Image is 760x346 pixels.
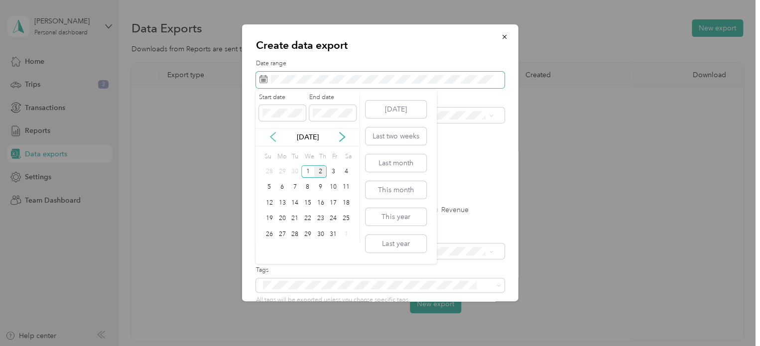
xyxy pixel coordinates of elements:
div: Tu [290,150,299,164]
button: This month [366,181,426,199]
div: 6 [276,181,289,194]
div: 23 [314,213,327,225]
p: All tags will be exported unless you choose specific tags. [256,296,505,305]
div: 5 [263,181,276,194]
div: 1 [340,228,353,240]
label: Date range [256,59,505,68]
div: We [303,150,314,164]
iframe: Everlance-gr Chat Button Frame [704,290,760,346]
p: Create data export [256,38,505,52]
div: 30 [288,165,301,178]
div: 28 [288,228,301,240]
div: 10 [327,181,340,194]
div: Th [317,150,327,164]
div: 31 [327,228,340,240]
button: [DATE] [366,101,426,118]
button: This year [366,208,426,226]
div: 28 [263,165,276,178]
div: 11 [340,181,353,194]
label: Revenue [431,207,469,214]
div: 17 [327,197,340,209]
div: 4 [340,165,353,178]
div: 2 [314,165,327,178]
p: [DATE] [287,132,329,142]
label: Tags [256,266,505,275]
div: 13 [276,197,289,209]
div: 30 [314,228,327,240]
label: End date [309,93,356,102]
button: Last two weeks [366,127,426,145]
div: 24 [327,213,340,225]
div: 15 [301,197,314,209]
div: 9 [314,181,327,194]
button: Last year [366,235,426,252]
div: 20 [276,213,289,225]
div: 27 [276,228,289,240]
div: 22 [301,213,314,225]
div: 29 [276,165,289,178]
div: Fr [330,150,340,164]
button: Last month [366,154,426,172]
label: Start date [259,93,306,102]
div: 19 [263,213,276,225]
div: 26 [263,228,276,240]
div: Sa [343,150,353,164]
div: 29 [301,228,314,240]
div: 18 [340,197,353,209]
div: 7 [288,181,301,194]
div: 25 [340,213,353,225]
div: Su [263,150,272,164]
div: 16 [314,197,327,209]
div: 14 [288,197,301,209]
div: 21 [288,213,301,225]
div: 3 [327,165,340,178]
div: 8 [301,181,314,194]
div: 1 [301,165,314,178]
div: Mo [276,150,287,164]
div: 12 [263,197,276,209]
